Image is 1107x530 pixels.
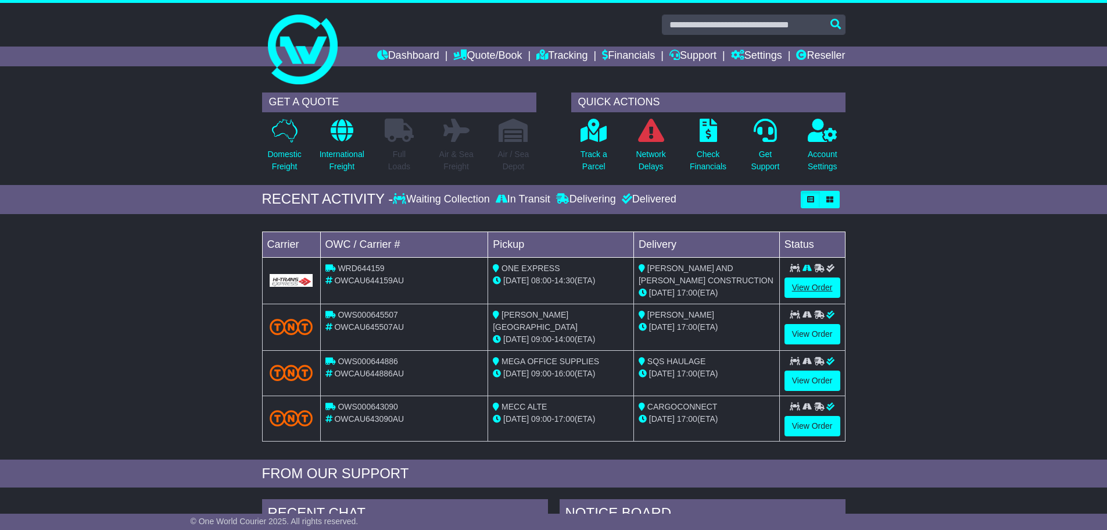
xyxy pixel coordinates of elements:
div: Delivering [553,193,619,206]
p: Account Settings [808,148,837,173]
div: - (ETA) [493,368,629,380]
span: [PERSON_NAME] [647,310,714,319]
div: Delivered [619,193,676,206]
p: Network Delays [636,148,665,173]
span: CARGOCONNECT [647,402,718,411]
div: (ETA) [639,413,775,425]
span: © One World Courier 2025. All rights reserved. [191,517,359,526]
span: [DATE] [649,414,675,424]
span: [DATE] [503,335,529,344]
div: (ETA) [639,287,775,299]
span: OWS000644886 [338,357,398,366]
p: Air / Sea Depot [498,148,529,173]
div: - (ETA) [493,413,629,425]
a: CheckFinancials [689,118,727,179]
div: In Transit [493,193,553,206]
span: 17:00 [554,414,575,424]
span: OWS000645507 [338,310,398,319]
span: [DATE] [649,369,675,378]
span: SQS HAULAGE [647,357,705,366]
td: Carrier [262,232,320,257]
td: Delivery [633,232,779,257]
img: GetCarrierServiceLogo [270,274,313,287]
p: Track a Parcel [581,148,607,173]
span: [PERSON_NAME] [GEOGRAPHIC_DATA] [493,310,578,332]
a: GetSupport [750,118,780,179]
span: 17:00 [677,414,697,424]
img: TNT_Domestic.png [270,365,313,380]
span: 08:00 [531,276,551,285]
a: View Order [784,371,840,391]
p: Get Support [751,148,779,173]
span: 09:00 [531,369,551,378]
img: TNT_Domestic.png [270,319,313,335]
div: (ETA) [639,321,775,333]
span: WRD644159 [338,264,384,273]
span: [DATE] [503,414,529,424]
span: 17:00 [677,369,697,378]
a: View Order [784,416,840,436]
p: Check Financials [690,148,726,173]
a: Tracking [536,47,587,66]
span: OWCAU644886AU [334,369,404,378]
span: [DATE] [649,288,675,297]
a: Reseller [796,47,845,66]
div: Waiting Collection [393,193,492,206]
a: Dashboard [377,47,439,66]
span: [DATE] [503,276,529,285]
div: FROM OUR SUPPORT [262,465,846,482]
span: 17:00 [677,288,697,297]
td: Status [779,232,845,257]
a: Track aParcel [580,118,608,179]
span: MEGA OFFICE SUPPLIES [501,357,599,366]
span: 09:00 [531,335,551,344]
span: 17:00 [677,322,697,332]
p: Air & Sea Freight [439,148,474,173]
div: GET A QUOTE [262,93,536,112]
span: OWCAU644159AU [334,276,404,285]
p: Full Loads [385,148,414,173]
span: 14:30 [554,276,575,285]
span: OWCAU645507AU [334,322,404,332]
span: OWCAU643090AU [334,414,404,424]
span: [PERSON_NAME] AND [PERSON_NAME] CONSTRUCTION [639,264,773,285]
span: OWS000643090 [338,402,398,411]
span: [DATE] [503,369,529,378]
a: NetworkDelays [635,118,666,179]
div: (ETA) [639,368,775,380]
span: MECC ALTE [501,402,547,411]
span: [DATE] [649,322,675,332]
div: - (ETA) [493,275,629,287]
a: Support [669,47,716,66]
a: InternationalFreight [319,118,365,179]
a: DomesticFreight [267,118,302,179]
td: OWC / Carrier # [320,232,488,257]
div: QUICK ACTIONS [571,93,846,112]
p: Domestic Freight [267,148,301,173]
a: Settings [731,47,782,66]
div: RECENT ACTIVITY - [262,191,393,208]
div: - (ETA) [493,333,629,346]
a: View Order [784,278,840,298]
a: Quote/Book [453,47,522,66]
span: ONE EXPRESS [501,264,560,273]
a: AccountSettings [807,118,838,179]
a: Financials [602,47,655,66]
a: View Order [784,324,840,344]
td: Pickup [488,232,634,257]
span: 09:00 [531,414,551,424]
span: 14:00 [554,335,575,344]
span: 16:00 [554,369,575,378]
img: TNT_Domestic.png [270,410,313,426]
p: International Freight [320,148,364,173]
